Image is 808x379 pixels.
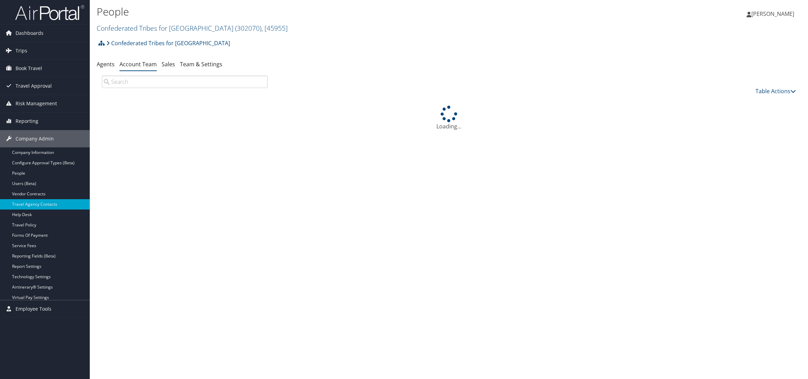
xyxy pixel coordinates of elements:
[751,10,794,18] span: [PERSON_NAME]
[16,95,57,112] span: Risk Management
[16,113,38,130] span: Reporting
[16,60,42,77] span: Book Travel
[261,23,288,33] span: , [ 45955 ]
[16,42,27,59] span: Trips
[97,60,115,68] a: Agents
[102,76,268,88] input: Search
[97,23,288,33] a: Confederated Tribes for [GEOGRAPHIC_DATA]
[97,106,801,130] div: Loading...
[97,4,566,19] h1: People
[16,130,54,147] span: Company Admin
[180,60,222,68] a: Team & Settings
[16,25,44,42] span: Dashboards
[747,3,801,24] a: [PERSON_NAME]
[235,23,261,33] span: ( 302070 )
[15,4,84,21] img: airportal-logo.png
[106,36,230,50] a: Confederated Tribes for [GEOGRAPHIC_DATA]
[16,300,51,318] span: Employee Tools
[16,77,52,95] span: Travel Approval
[119,60,157,68] a: Account Team
[756,87,796,95] a: Table Actions
[162,60,175,68] a: Sales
